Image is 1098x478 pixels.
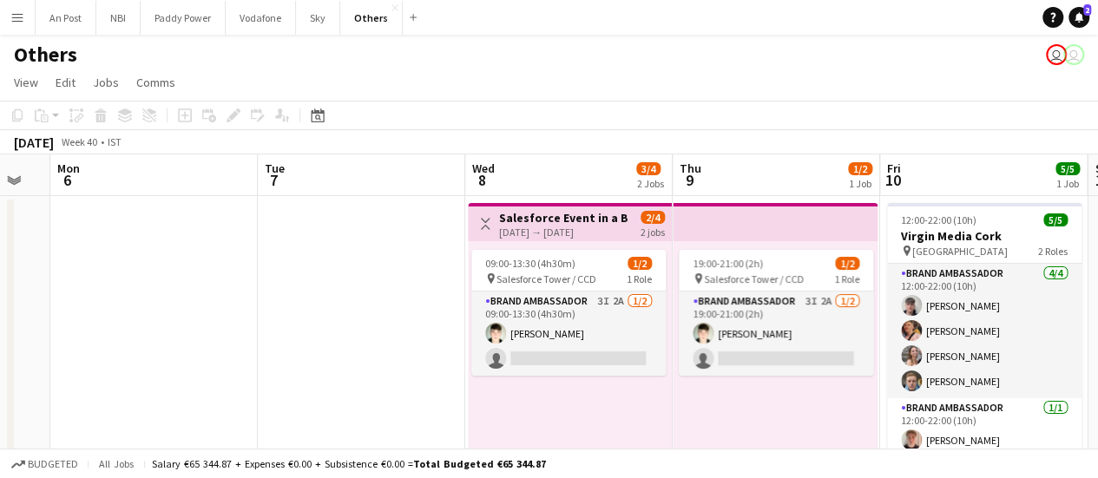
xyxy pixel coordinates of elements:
span: Edit [56,75,76,90]
span: 2 [1083,4,1091,16]
h1: Others [14,42,77,68]
button: Sky [296,1,340,35]
div: Salary €65 344.87 + Expenses €0.00 + Subsistence €0.00 = [152,457,546,470]
span: Total Budgeted €65 344.87 [413,457,546,470]
a: 2 [1068,7,1089,28]
span: Comms [136,75,175,90]
div: [DATE] [14,134,54,151]
button: NBI [96,1,141,35]
span: Jobs [93,75,119,90]
span: View [14,75,38,90]
button: An Post [36,1,96,35]
span: All jobs [95,457,137,470]
span: Budgeted [28,458,78,470]
app-user-avatar: Katie Shovlin [1063,44,1084,65]
button: Others [340,1,403,35]
a: Comms [129,71,182,94]
a: Edit [49,71,82,94]
div: IST [108,135,122,148]
button: Paddy Power [141,1,226,35]
a: Jobs [86,71,126,94]
button: Budgeted [9,455,81,474]
button: Vodafone [226,1,296,35]
a: View [7,71,45,94]
app-user-avatar: Katie Shovlin [1046,44,1067,65]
